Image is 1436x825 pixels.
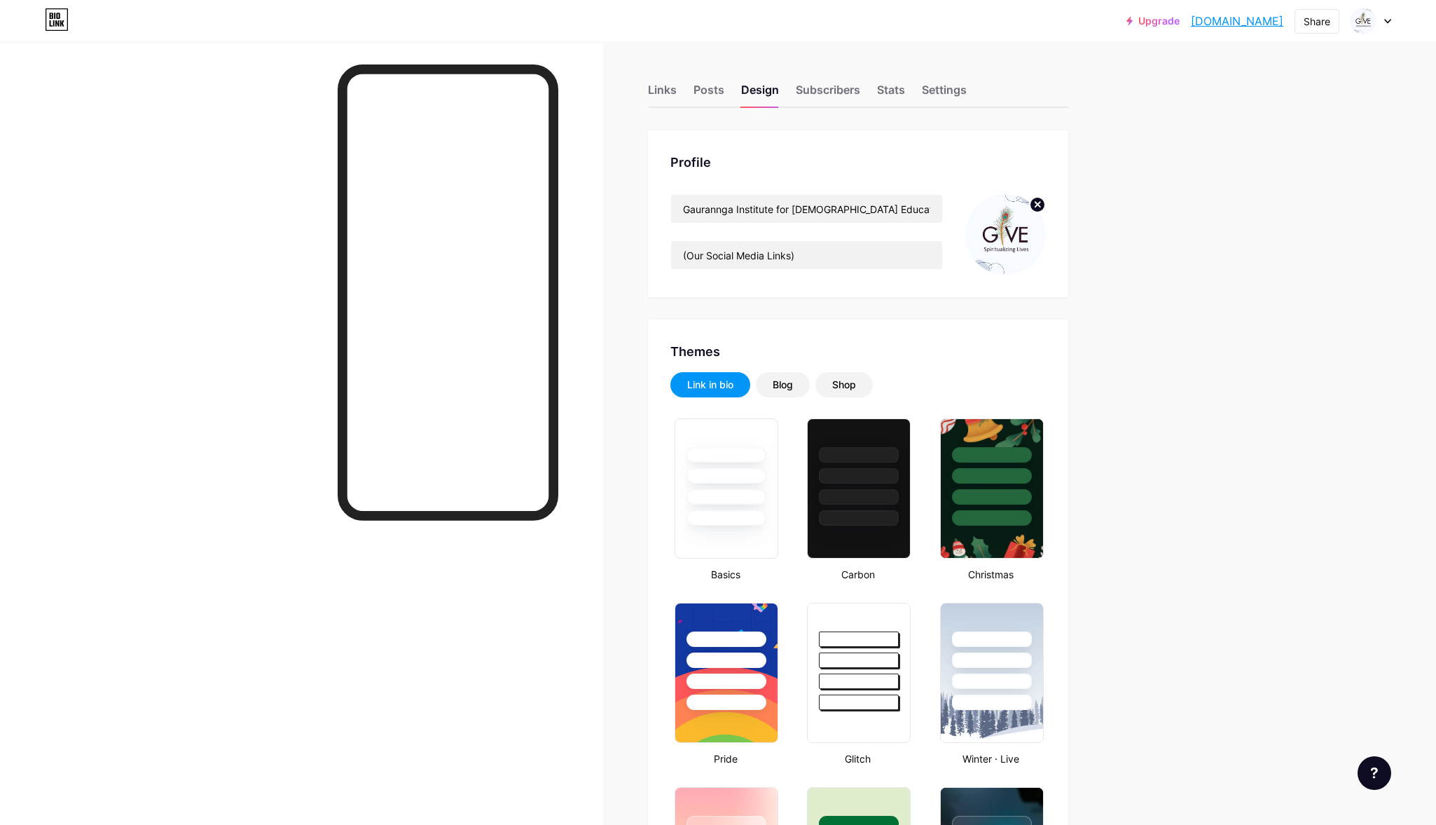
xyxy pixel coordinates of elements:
div: Link in bio [687,378,733,392]
a: [DOMAIN_NAME] [1191,13,1283,29]
div: Shop [832,378,856,392]
div: Design [741,81,779,107]
div: Glitch [803,751,913,766]
div: Basics [670,567,780,582]
div: Christmas [936,567,1046,582]
a: Upgrade [1126,15,1180,27]
img: givegita [1350,8,1376,34]
input: Name [671,195,942,223]
div: Posts [693,81,724,107]
div: Settings [922,81,967,107]
div: Profile [670,153,1046,172]
img: givegita [965,194,1046,275]
div: Themes [670,342,1046,361]
div: Pride [670,751,780,766]
div: Share [1304,14,1330,29]
div: Links [648,81,677,107]
div: Subscribers [796,81,860,107]
div: Winter · Live [936,751,1046,766]
div: Blog [773,378,793,392]
div: Stats [877,81,905,107]
div: Carbon [803,567,913,582]
input: Bio [671,241,942,269]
